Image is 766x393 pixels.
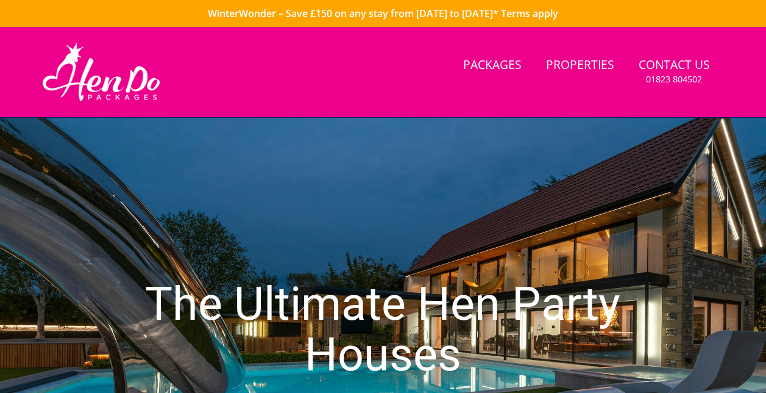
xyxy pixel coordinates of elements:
small: 01823 804502 [646,73,702,85]
a: Properties [541,52,619,79]
a: Contact Us01823 804502 [634,52,715,92]
img: Hen Do Packages [37,41,166,103]
a: Packages [458,52,527,79]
